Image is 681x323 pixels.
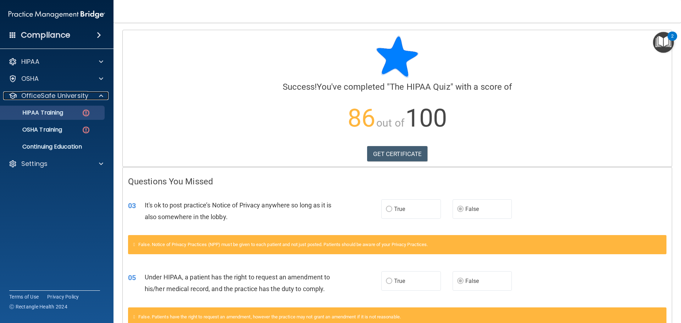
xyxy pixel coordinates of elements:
[128,177,666,186] h4: Questions You Missed
[82,108,90,117] img: danger-circle.6113f641.png
[82,126,90,134] img: danger-circle.6113f641.png
[367,146,428,162] a: GET CERTIFICATE
[376,117,404,129] span: out of
[283,82,317,92] span: Success!
[21,30,70,40] h4: Compliance
[138,242,428,247] span: False. Notice of Privacy Practices (NPP) must be given to each patient and not just posted. Patie...
[5,109,63,116] p: HIPAA Training
[653,32,674,53] button: Open Resource Center, 2 new notifications
[128,201,136,210] span: 03
[9,7,105,22] img: PMB logo
[9,74,103,83] a: OSHA
[145,201,331,221] span: It's ok to post practice’s Notice of Privacy anywhere so long as it is also somewhere in the lobby.
[9,91,103,100] a: OfficeSafe University
[138,314,401,319] span: False. Patients have the right to request an amendment, however the practice may not grant an ame...
[128,273,136,282] span: 05
[465,206,479,212] span: False
[376,35,419,78] img: blue-star-rounded.9d042014.png
[21,160,48,168] p: Settings
[128,82,666,91] h4: You've completed " " with a score of
[21,91,88,100] p: OfficeSafe University
[465,278,479,284] span: False
[390,82,450,92] span: The HIPAA Quiz
[47,293,79,300] a: Privacy Policy
[145,273,330,293] span: Under HIPAA, a patient has the right to request an amendment to his/her medical record, and the p...
[386,279,392,284] input: True
[386,207,392,212] input: True
[9,303,67,310] span: Ⓒ Rectangle Health 2024
[5,143,101,150] p: Continuing Education
[457,279,464,284] input: False
[348,104,375,133] span: 86
[394,206,405,212] span: True
[394,278,405,284] span: True
[9,57,103,66] a: HIPAA
[9,160,103,168] a: Settings
[671,36,674,45] div: 2
[405,104,447,133] span: 100
[9,293,39,300] a: Terms of Use
[21,74,39,83] p: OSHA
[5,126,62,133] p: OSHA Training
[21,57,39,66] p: HIPAA
[457,207,464,212] input: False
